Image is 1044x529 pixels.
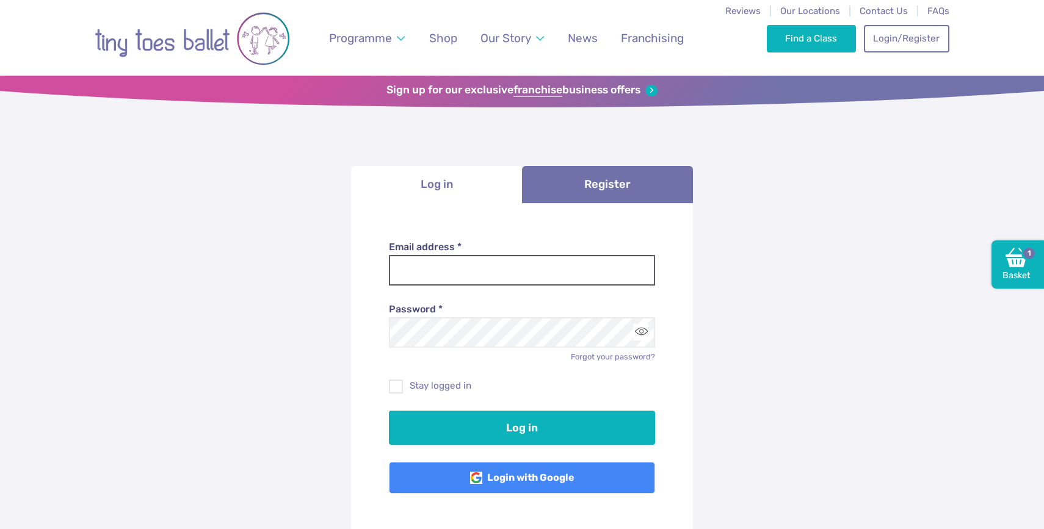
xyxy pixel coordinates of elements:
[429,31,457,45] span: Shop
[522,166,693,203] a: Register
[329,31,392,45] span: Programme
[633,324,650,340] button: Toggle password visibility
[386,84,657,97] a: Sign up for our exclusivefranchisebusiness offers
[864,25,949,52] a: Login/Register
[991,240,1044,289] a: Basket1
[780,5,840,16] a: Our Locations
[562,24,603,52] a: News
[389,380,656,392] label: Stay logged in
[389,303,656,316] label: Password *
[389,411,656,445] button: Log in
[615,24,690,52] a: Franchising
[725,5,761,16] a: Reviews
[568,31,598,45] span: News
[927,5,949,16] a: FAQs
[475,24,550,52] a: Our Story
[470,472,482,484] img: Google Logo
[767,25,857,52] a: Find a Class
[513,84,562,97] strong: franchise
[621,31,684,45] span: Franchising
[424,24,463,52] a: Shop
[860,5,908,16] a: Contact Us
[324,24,411,52] a: Programme
[1021,246,1036,261] span: 1
[95,8,290,70] img: tiny toes ballet
[389,240,656,254] label: Email address *
[571,352,655,361] a: Forgot your password?
[389,462,656,494] a: Login with Google
[480,31,531,45] span: Our Story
